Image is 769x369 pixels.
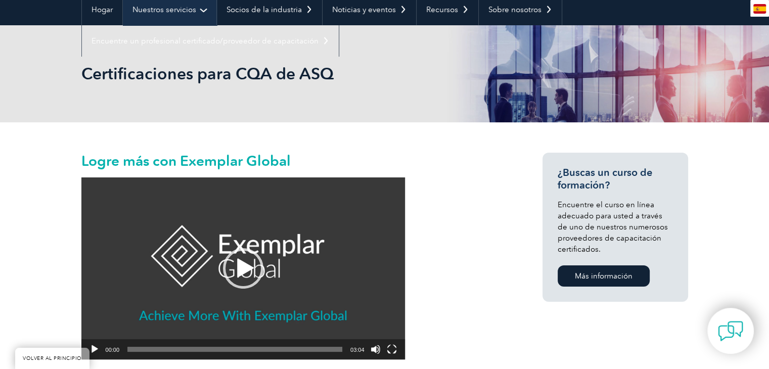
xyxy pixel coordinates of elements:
[350,347,365,353] font: 03:04
[81,177,405,359] div: Reproductor de video
[132,5,196,14] font: Nuestros servicios
[488,5,541,14] font: Sobre nosotros
[127,347,342,352] span: Control deslizante de tiempo
[92,36,319,45] font: Encuentre un profesional certificado/proveedor de capacitación
[332,5,396,14] font: Noticias y eventos
[718,318,743,344] img: contact-chat.png
[558,166,652,191] font: ¿Buscas un curso de formación?
[558,265,650,287] a: Más información
[426,5,458,14] font: Recursos
[558,200,668,254] font: Encuentre el curso en línea adecuado para usted a través de uno de nuestros numerosos proveedores...
[575,271,632,281] font: Más información
[89,344,100,354] button: Jugar
[92,5,113,14] font: Hogar
[227,5,302,14] font: Socios de la industria
[23,355,82,361] font: VOLVER AL PRINCIPIO
[81,64,334,83] font: Certificaciones para CQA de ASQ
[387,344,397,354] button: Pantalla completa
[82,25,339,57] a: Encuentre un profesional certificado/proveedor de capacitación
[223,248,263,289] div: Jugar
[15,348,89,369] a: VOLVER AL PRINCIPIO
[753,4,766,14] img: es
[371,344,381,354] button: Silenciar
[106,347,120,353] font: 00:00
[81,152,291,169] font: Logre más con Exemplar Global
